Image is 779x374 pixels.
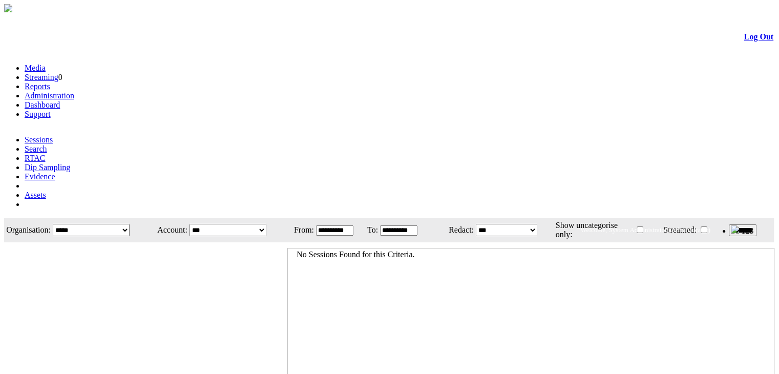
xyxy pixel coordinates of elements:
[25,82,50,91] a: Reports
[364,219,379,241] td: To:
[25,73,58,81] a: Streaming
[25,110,51,118] a: Support
[297,250,414,259] span: No Sessions Found for this Criteria.
[25,191,46,199] a: Assets
[25,100,60,109] a: Dashboard
[288,219,314,241] td: From:
[25,172,55,181] a: Evidence
[731,225,739,234] img: bell25.png
[580,226,710,234] span: Welcome, System Administrator (Administrator)
[5,219,51,241] td: Organisation:
[25,135,53,144] a: Sessions
[25,154,45,162] a: RTAC
[25,91,74,100] a: Administration
[25,163,70,172] a: Dip Sampling
[25,64,46,72] a: Media
[25,144,47,153] a: Search
[58,73,62,81] span: 0
[4,4,12,12] img: arrow-3.png
[741,226,753,235] span: 128
[150,219,188,241] td: Account:
[428,219,474,241] td: Redact:
[556,221,618,239] span: Show uncategorise only:
[744,32,773,41] a: Log Out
